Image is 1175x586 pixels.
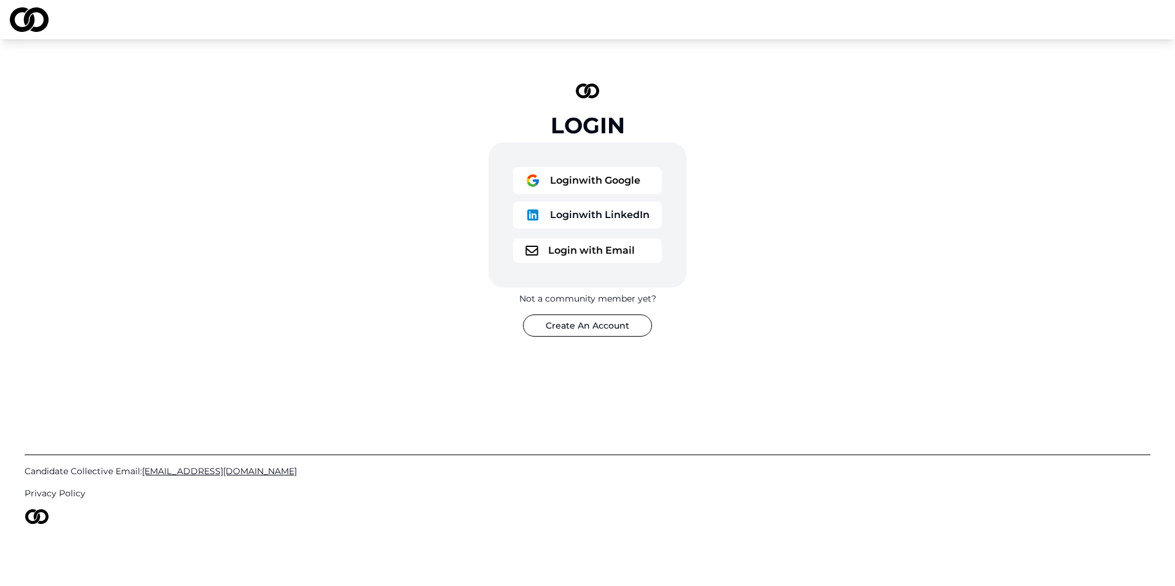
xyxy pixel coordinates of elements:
[519,292,656,305] div: Not a community member yet?
[25,465,1150,477] a: Candidate Collective Email:[EMAIL_ADDRESS][DOMAIN_NAME]
[142,466,297,477] span: [EMAIL_ADDRESS][DOMAIN_NAME]
[525,246,538,256] img: logo
[525,173,540,188] img: logo
[10,7,49,32] img: logo
[513,238,662,263] button: logoLogin with Email
[523,314,652,337] button: Create An Account
[525,208,540,222] img: logo
[25,487,1150,499] a: Privacy Policy
[551,113,625,138] div: Login
[25,509,49,524] img: logo
[513,167,662,194] button: logoLoginwith Google
[513,201,662,229] button: logoLoginwith LinkedIn
[576,84,599,98] img: logo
